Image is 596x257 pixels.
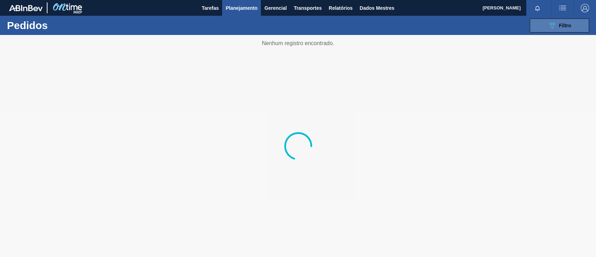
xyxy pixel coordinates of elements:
span: Filtro [559,23,571,28]
img: TNhmsLtSVTkK8tSr43FrP2fwEKptu5GPRR3wAAAABJRU5ErkJggg== [9,5,43,11]
button: Notificações [526,3,549,13]
h1: Pedidos [7,21,109,29]
font: Gerencial [264,5,287,11]
font: Tarefas [202,5,219,11]
font: Relatórios [329,5,352,11]
font: Planejamento [226,5,257,11]
font: [PERSON_NAME] [483,5,521,10]
font: Transportes [294,5,322,11]
font: Dados Mestres [360,5,395,11]
button: Filtro [530,19,589,33]
img: Sair [581,4,589,12]
img: ações do usuário [558,4,567,12]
